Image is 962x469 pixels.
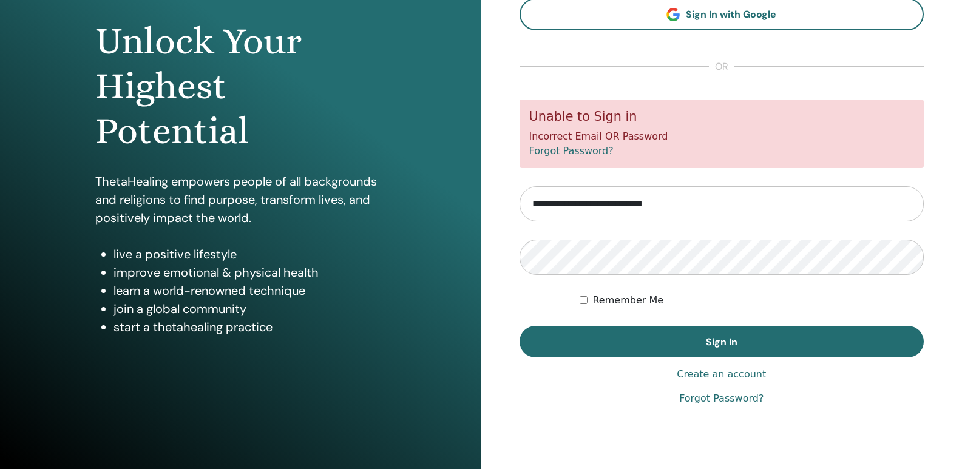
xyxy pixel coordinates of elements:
li: start a thetahealing practice [113,318,385,336]
span: or [709,59,734,74]
li: improve emotional & physical health [113,263,385,282]
div: Keep me authenticated indefinitely or until I manually logout [580,293,924,308]
a: Forgot Password? [529,145,614,157]
li: live a positive lifestyle [113,245,385,263]
label: Remember Me [592,293,663,308]
p: ThetaHealing empowers people of all backgrounds and religions to find purpose, transform lives, a... [95,172,385,227]
a: Forgot Password? [679,391,764,406]
span: Sign In with Google [686,8,776,21]
span: Sign In [706,336,737,348]
a: Create an account [677,367,766,382]
li: learn a world-renowned technique [113,282,385,300]
h1: Unlock Your Highest Potential [95,19,385,154]
button: Sign In [520,326,924,357]
div: Incorrect Email OR Password [520,100,924,168]
h5: Unable to Sign in [529,109,915,124]
li: join a global community [113,300,385,318]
